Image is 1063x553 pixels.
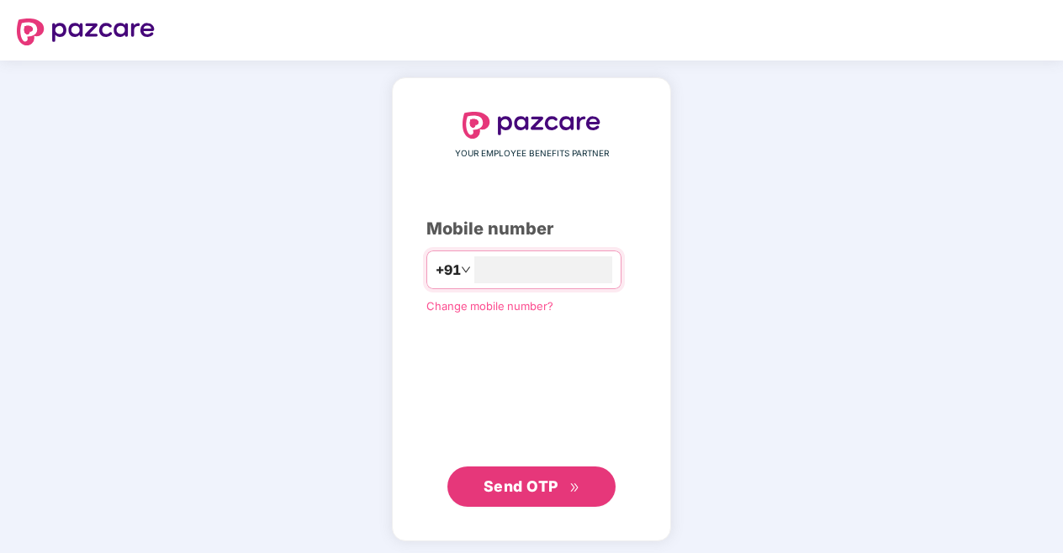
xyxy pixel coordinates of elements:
span: YOUR EMPLOYEE BENEFITS PARTNER [455,147,609,161]
span: double-right [569,482,580,493]
span: +91 [436,260,461,281]
img: logo [463,112,600,139]
img: logo [17,18,155,45]
a: Change mobile number? [426,299,553,313]
div: Mobile number [426,216,637,242]
span: Send OTP [484,477,558,495]
button: Send OTPdouble-right [447,466,616,507]
span: down [461,265,471,275]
